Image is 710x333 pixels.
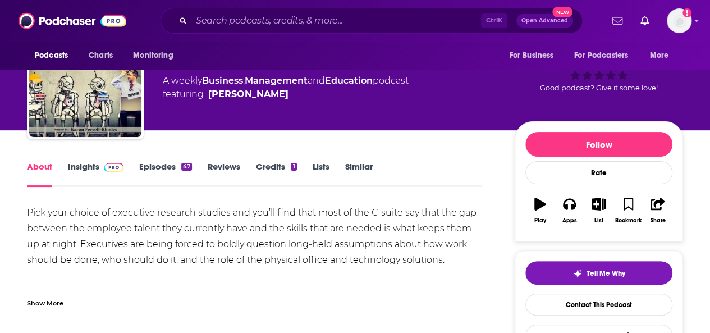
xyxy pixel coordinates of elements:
[667,8,691,33] img: User Profile
[81,45,120,66] a: Charts
[552,7,572,17] span: New
[27,161,52,187] a: About
[613,190,643,231] button: Bookmark
[574,48,628,63] span: For Podcasters
[19,10,126,31] img: Podchaser - Follow, Share and Rate Podcasts
[650,217,665,224] div: Share
[534,217,546,224] div: Play
[584,190,613,231] button: List
[125,45,187,66] button: open menu
[562,217,577,224] div: Apps
[573,269,582,278] img: tell me why sparkle
[525,190,555,231] button: Play
[308,75,325,86] span: and
[501,45,567,66] button: open menu
[540,84,658,92] span: Good podcast? Give it some love!
[291,163,296,171] div: 1
[509,48,553,63] span: For Business
[243,75,245,86] span: ,
[521,18,568,24] span: Open Advanced
[161,8,583,34] div: Search podcasts, credits, & more...
[525,161,672,184] div: Rate
[256,161,296,187] a: Credits1
[181,163,192,171] div: 47
[68,161,123,187] a: InsightsPodchaser Pro
[163,88,409,101] span: featuring
[89,48,113,63] span: Charts
[104,163,123,172] img: Podchaser Pro
[525,294,672,316] a: Contact This Podcast
[29,25,141,137] img: Blended Workforces at Work
[139,161,192,187] a: Episodes47
[313,161,329,187] a: Lists
[35,48,68,63] span: Podcasts
[525,132,672,157] button: Follow
[191,12,481,30] input: Search podcasts, credits, & more...
[643,190,672,231] button: Share
[325,75,373,86] a: Education
[615,217,642,224] div: Bookmark
[133,48,173,63] span: Monitoring
[202,75,243,86] a: Business
[608,11,627,30] a: Show notifications dropdown
[636,11,653,30] a: Show notifications dropdown
[163,74,409,101] div: A weekly podcast
[245,75,308,86] a: Management
[667,8,691,33] button: Show profile menu
[667,8,691,33] span: Logged in as mtraynor
[516,14,573,28] button: Open AdvancedNew
[567,45,644,66] button: open menu
[345,161,373,187] a: Similar
[208,161,240,187] a: Reviews
[525,261,672,285] button: tell me why sparkleTell Me Why
[27,45,83,66] button: open menu
[208,88,288,101] a: Karan Ferrell Rhodes
[481,13,507,28] span: Ctrl K
[642,45,683,66] button: open menu
[594,217,603,224] div: List
[650,48,669,63] span: More
[587,269,625,278] span: Tell Me Why
[682,8,691,17] svg: Add a profile image
[555,190,584,231] button: Apps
